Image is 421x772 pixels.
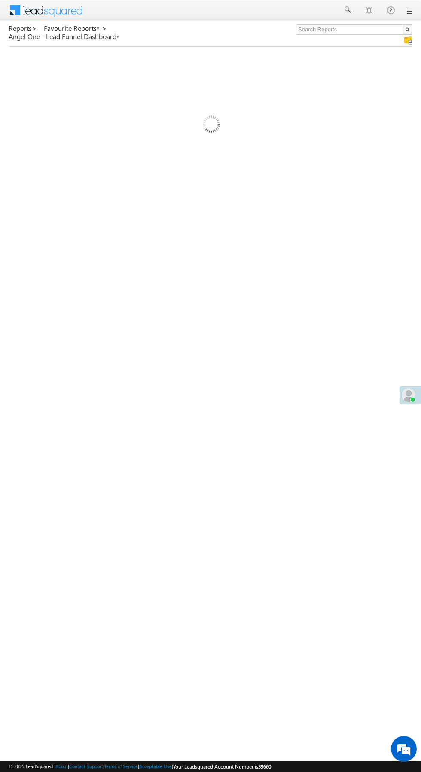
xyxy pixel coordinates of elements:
img: Manage all your saved reports! [404,36,412,45]
a: About [55,763,68,769]
span: Your Leadsquared Account Number is [173,763,271,770]
span: > [32,23,37,33]
span: 39660 [258,763,271,770]
a: Contact Support [69,763,103,769]
a: Angel One - Lead Funnel Dashboard [9,33,120,40]
span: > [102,23,107,33]
span: © 2025 LeadSquared | | | | | [9,763,271,771]
img: Loading... [166,81,255,170]
a: Terms of Service [104,763,138,769]
a: Reports> [9,24,37,32]
a: Favourite Reports > [44,24,107,32]
input: Search Reports [296,24,412,35]
a: Acceptable Use [139,763,172,769]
